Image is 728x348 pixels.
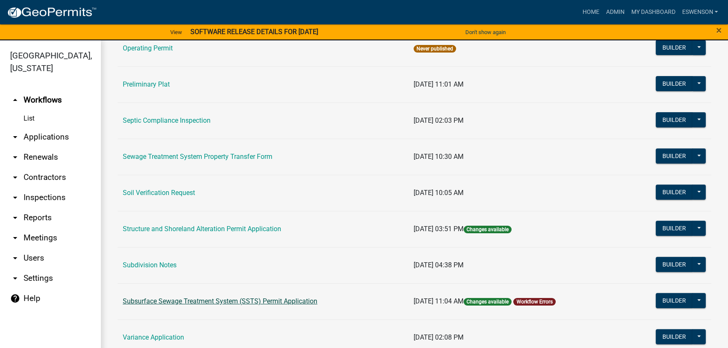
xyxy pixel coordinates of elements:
[414,116,464,124] span: [DATE] 02:03 PM
[464,298,512,306] span: Changes available
[123,116,211,124] a: Septic Compliance Inspection
[414,261,464,269] span: [DATE] 04:38 PM
[656,76,693,91] button: Builder
[656,257,693,272] button: Builder
[656,148,693,163] button: Builder
[517,299,553,305] a: Workflow Errors
[123,80,170,88] a: Preliminary Plat
[656,293,693,308] button: Builder
[123,297,317,305] a: Subsurface Sewage Treatment System (SSTS) Permit Application
[10,172,20,182] i: arrow_drop_down
[656,185,693,200] button: Builder
[10,293,20,303] i: help
[123,261,177,269] a: Subdivision Notes
[10,95,20,105] i: arrow_drop_up
[123,44,173,52] a: Operating Permit
[678,4,721,20] a: eswenson
[462,25,509,39] button: Don't show again
[10,192,20,203] i: arrow_drop_down
[167,25,185,39] a: View
[414,297,464,305] span: [DATE] 11:04 AM
[414,153,464,161] span: [DATE] 10:30 AM
[414,80,464,88] span: [DATE] 11:01 AM
[10,273,20,283] i: arrow_drop_down
[716,24,722,36] span: ×
[10,213,20,223] i: arrow_drop_down
[10,233,20,243] i: arrow_drop_down
[10,152,20,162] i: arrow_drop_down
[10,253,20,263] i: arrow_drop_down
[414,225,464,233] span: [DATE] 03:51 PM
[123,189,195,197] a: Soil Verification Request
[656,40,693,55] button: Builder
[414,45,456,53] span: Never published
[414,189,464,197] span: [DATE] 10:05 AM
[414,333,464,341] span: [DATE] 02:08 PM
[190,28,318,36] strong: SOFTWARE RELEASE DETAILS FOR [DATE]
[123,225,281,233] a: Structure and Shoreland Alteration Permit Application
[716,25,722,35] button: Close
[628,4,678,20] a: My Dashboard
[10,132,20,142] i: arrow_drop_down
[656,329,693,344] button: Builder
[656,221,693,236] button: Builder
[602,4,628,20] a: Admin
[123,153,272,161] a: Sewage Treatment System Property Transfer Form
[656,112,693,127] button: Builder
[123,333,184,341] a: Variance Application
[464,226,512,233] span: Changes available
[579,4,602,20] a: Home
